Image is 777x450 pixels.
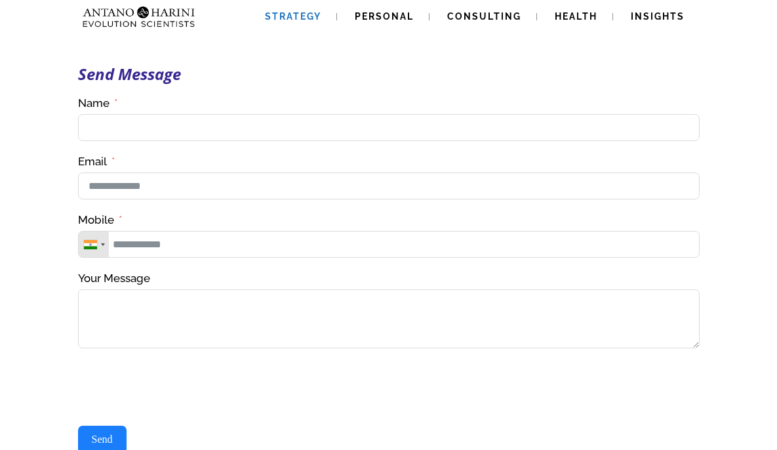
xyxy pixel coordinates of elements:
[78,231,700,258] input: Mobile
[78,289,700,348] textarea: Your Message
[78,63,181,85] strong: Send Message
[78,173,700,199] input: Email
[631,11,685,22] span: Insights
[555,11,597,22] span: Health
[78,361,277,413] iframe: reCAPTCHA
[78,213,123,228] label: Mobile
[265,11,321,22] span: Strategy
[355,11,414,22] span: Personal
[447,11,521,22] span: Consulting
[78,271,150,286] label: Your Message
[78,96,118,111] label: Name
[79,232,109,257] div: Telephone country code
[78,154,115,169] label: Email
